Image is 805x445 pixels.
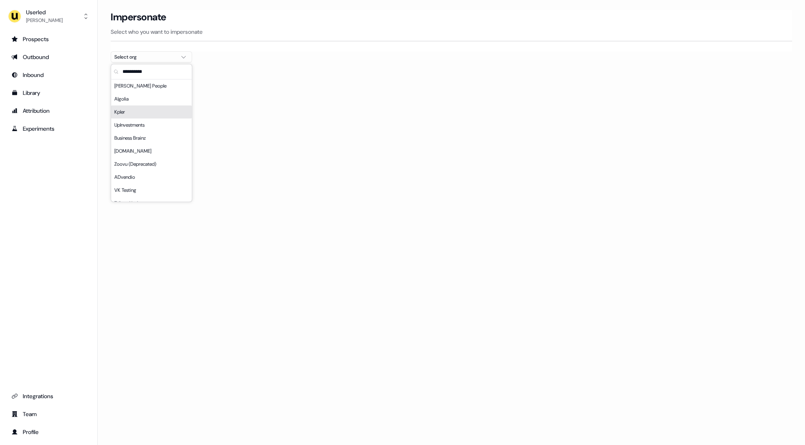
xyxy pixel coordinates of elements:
[111,158,192,171] div: Zoovu (Deprecated)
[111,132,192,145] div: Business Brainz
[11,89,86,97] div: Library
[11,125,86,133] div: Experiments
[7,390,91,403] a: Go to integrations
[11,107,86,115] div: Attribution
[111,118,192,132] div: UpInvestments
[111,145,192,158] div: [DOMAIN_NAME]
[7,122,91,135] a: Go to experiments
[111,184,192,197] div: VK Testing
[7,408,91,421] a: Go to team
[11,428,86,436] div: Profile
[7,68,91,81] a: Go to Inbound
[111,105,192,118] div: Kpler
[7,50,91,64] a: Go to outbound experience
[11,71,86,79] div: Inbound
[11,35,86,43] div: Prospects
[111,51,192,63] button: Select org
[7,104,91,117] a: Go to attribution
[7,7,91,26] button: Userled[PERSON_NAME]
[26,16,63,24] div: [PERSON_NAME]
[111,79,192,92] div: [PERSON_NAME] People
[111,197,192,210] div: Talkpad Ltd
[111,171,192,184] div: ADvendio
[11,392,86,400] div: Integrations
[111,28,792,36] p: Select who you want to impersonate
[111,11,166,23] h3: Impersonate
[7,33,91,46] a: Go to prospects
[114,53,175,61] div: Select org
[111,92,192,105] div: Algolia
[11,410,86,418] div: Team
[111,79,192,202] div: Suggestions
[7,86,91,99] a: Go to templates
[11,53,86,61] div: Outbound
[7,425,91,438] a: Go to profile
[26,8,63,16] div: Userled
